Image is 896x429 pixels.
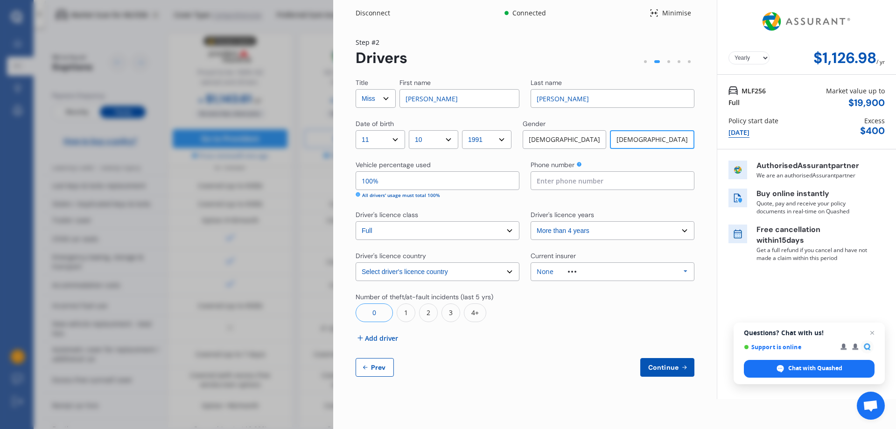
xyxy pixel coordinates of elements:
[356,37,407,47] div: Step # 2
[356,358,394,377] button: Prev
[419,303,438,322] div: 2
[356,303,393,322] div: 0
[356,78,368,87] div: Title
[813,49,876,67] div: $1,126.98
[464,303,486,322] div: 4+
[362,192,440,199] div: All drivers' usage must total 100%
[876,49,885,67] div: / yr
[658,8,694,18] div: Minimise
[356,171,519,190] input: Enter percentage
[356,251,426,260] div: Driver's licence country
[356,49,407,67] div: Drivers
[760,4,854,39] img: Assurant.png
[397,303,415,322] div: 1
[511,8,547,18] div: Connected
[531,160,574,169] div: Phone number
[728,127,749,138] div: [DATE]
[399,78,431,87] div: First name
[864,116,885,126] div: Excess
[531,89,694,108] input: Enter last name
[531,210,594,219] div: Driver's licence years
[356,119,394,128] div: Date of birth
[756,225,868,246] p: Free cancellation within 15 days
[848,98,885,108] div: $ 19,900
[356,292,493,302] div: Number of theft/at-fault incidents (last 5 yrs)
[742,86,766,96] span: MLF256
[756,161,868,171] p: Authorised Assurant partner
[441,303,460,322] div: 3
[744,344,834,351] span: Support is online
[756,246,868,262] p: Get a full refund if you cancel and have not made a claim within this period
[867,327,878,338] span: Close chat
[610,130,694,149] div: [DEMOGRAPHIC_DATA]
[860,126,885,136] div: $ 400
[640,358,694,377] button: Continue
[728,98,740,107] div: Full
[399,89,519,108] input: Enter first name
[356,210,418,219] div: Driver's licence class
[646,364,680,371] span: Continue
[728,189,747,207] img: buy online icon
[744,329,875,337] span: Questions? Chat with us!
[531,171,694,190] input: Enter phone number
[537,268,553,275] div: None
[788,364,842,373] span: Chat with Quashed
[756,199,868,215] p: Quote, pay and receive your policy documents in real-time on Quashed
[365,333,398,343] span: Add driver
[523,130,606,149] div: [DEMOGRAPHIC_DATA]
[756,171,868,179] p: We are an authorised Assurant partner
[857,392,885,420] div: Open chat
[728,161,747,179] img: insurer icon
[826,86,885,96] div: Market value up to
[356,8,400,18] div: Disconnect
[531,78,562,87] div: Last name
[728,225,747,243] img: free cancel icon
[744,360,875,378] div: Chat with Quashed
[369,364,388,371] span: Prev
[523,119,546,128] div: Gender
[756,189,868,199] p: Buy online instantly
[728,116,778,126] div: Policy start date
[568,271,576,273] img: other.81dba5aafe580aa69f38.svg
[531,251,576,260] div: Current insurer
[356,160,431,169] div: Vehicle percentage used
